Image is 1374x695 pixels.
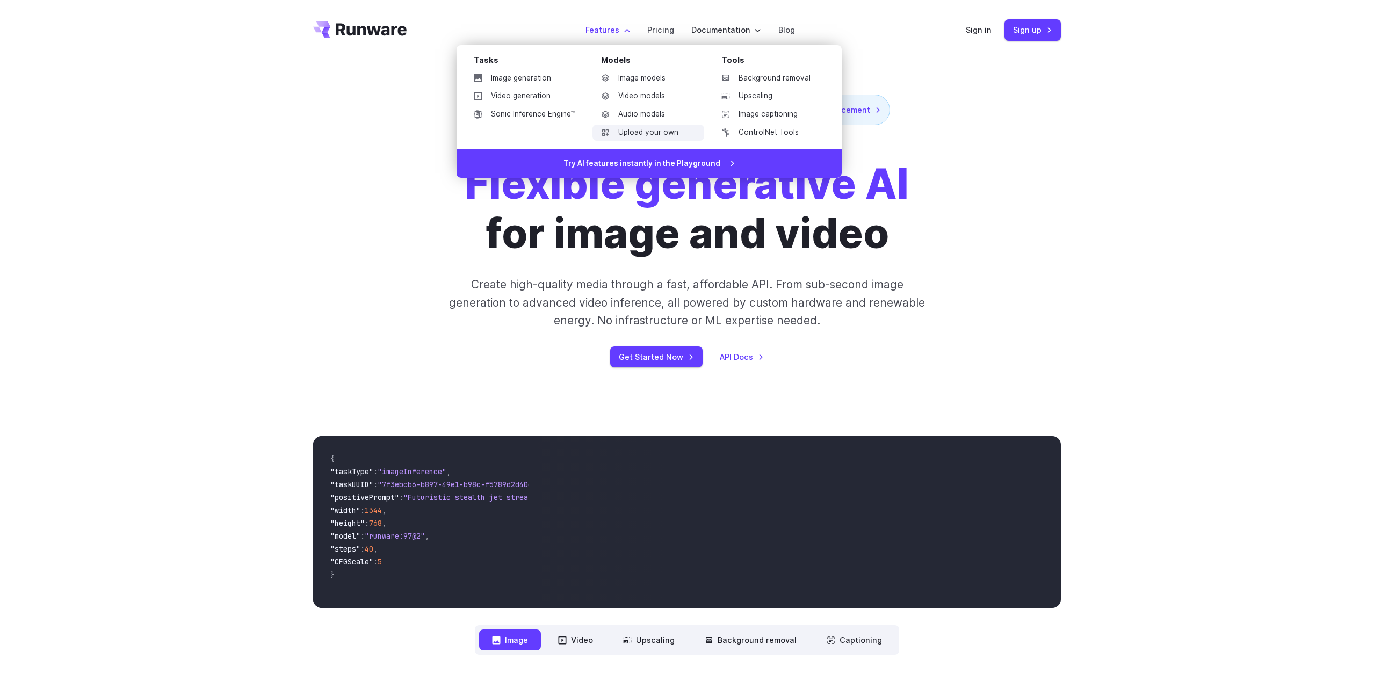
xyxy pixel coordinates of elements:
[365,531,425,541] span: "runware:97@2"
[382,505,386,515] span: ,
[373,557,378,567] span: :
[330,480,373,489] span: "taskUUID"
[647,24,674,36] a: Pricing
[403,493,794,502] span: "Futuristic stealth jet streaking through a neon-lit cityscape with glowing purple exhaust"
[465,160,909,258] h1: for image and video
[585,24,630,36] label: Features
[721,54,825,70] div: Tools
[610,346,703,367] a: Get Started Now
[425,531,429,541] span: ,
[330,467,373,476] span: "taskType"
[713,125,825,141] a: ControlNet Tools
[365,518,369,528] span: :
[479,629,541,650] button: Image
[592,106,704,122] a: Audio models
[330,570,335,580] span: }
[778,24,795,36] a: Blog
[378,557,382,567] span: 5
[545,629,606,650] button: Video
[373,467,378,476] span: :
[382,518,386,528] span: ,
[592,88,704,104] a: Video models
[330,505,360,515] span: "width"
[465,106,584,122] a: Sonic Inference Engine™
[330,557,373,567] span: "CFGScale"
[360,505,365,515] span: :
[330,493,399,502] span: "positivePrompt"
[378,467,446,476] span: "imageInference"
[713,88,825,104] a: Upscaling
[365,544,373,554] span: 40
[373,480,378,489] span: :
[966,24,992,36] a: Sign in
[360,531,365,541] span: :
[360,544,365,554] span: :
[330,518,365,528] span: "height"
[457,149,842,178] a: Try AI features instantly in the Playground
[814,629,895,650] button: Captioning
[330,454,335,464] span: {
[365,505,382,515] span: 1344
[373,544,378,554] span: ,
[330,544,360,554] span: "steps"
[713,106,825,122] a: Image captioning
[446,467,451,476] span: ,
[601,54,704,70] div: Models
[592,70,704,86] a: Image models
[720,351,764,363] a: API Docs
[313,21,407,38] a: Go to /
[1004,19,1061,40] a: Sign up
[330,531,360,541] span: "model"
[448,276,927,329] p: Create high-quality media through a fast, affordable API. From sub-second image generation to adv...
[369,518,382,528] span: 768
[592,125,704,141] a: Upload your own
[474,54,584,70] div: Tasks
[465,70,584,86] a: Image generation
[399,493,403,502] span: :
[465,159,909,209] strong: Flexible generative AI
[691,24,761,36] label: Documentation
[610,629,688,650] button: Upscaling
[713,70,825,86] a: Background removal
[465,88,584,104] a: Video generation
[378,480,541,489] span: "7f3ebcb6-b897-49e1-b98c-f5789d2d40d7"
[692,629,809,650] button: Background removal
